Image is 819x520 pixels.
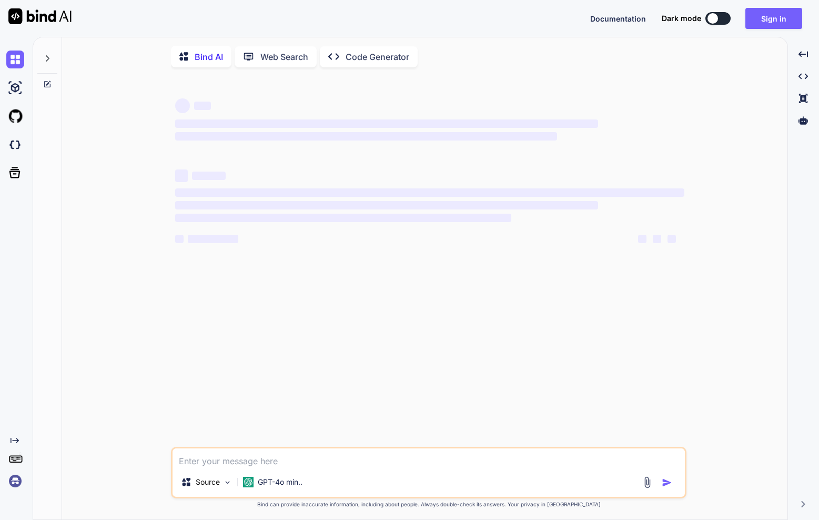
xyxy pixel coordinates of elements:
[192,172,226,180] span: ‌
[6,136,24,154] img: darkCloudIdeIcon
[8,8,72,24] img: Bind AI
[188,235,238,243] span: ‌
[6,79,24,97] img: ai-studio
[260,51,308,63] p: Web Search
[175,119,598,128] span: ‌
[195,51,223,63] p: Bind AI
[171,501,686,508] p: Bind can provide inaccurate information, including about people. Always double-check its answers....
[6,472,24,490] img: signin
[6,107,24,125] img: githubLight
[641,476,653,488] img: attachment
[175,98,190,113] span: ‌
[175,214,511,222] span: ‌
[6,51,24,68] img: chat
[175,201,598,209] span: ‌
[638,235,646,243] span: ‌
[194,102,211,110] span: ‌
[668,235,676,243] span: ‌
[175,188,684,197] span: ‌
[662,13,701,24] span: Dark mode
[223,478,232,487] img: Pick Models
[243,477,254,487] img: GPT-4o mini
[175,235,184,243] span: ‌
[196,477,220,487] p: Source
[590,13,646,24] button: Documentation
[175,132,557,141] span: ‌
[745,8,802,29] button: Sign in
[346,51,409,63] p: Code Generator
[653,235,661,243] span: ‌
[175,169,188,182] span: ‌
[590,14,646,23] span: Documentation
[662,477,672,488] img: icon
[258,477,302,487] p: GPT-4o min..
